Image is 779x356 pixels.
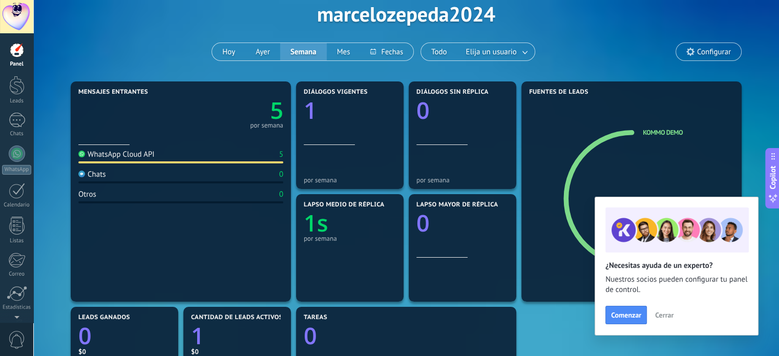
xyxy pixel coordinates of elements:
text: 5 [270,95,283,126]
div: Correo [2,271,32,278]
span: Diálogos sin réplica [416,89,489,96]
div: Panel [2,61,32,68]
text: 0 [416,95,430,126]
div: por semana [304,176,396,184]
span: Mensajes entrantes [78,89,148,96]
span: Comenzar [611,311,641,319]
span: Configurar [697,48,731,56]
text: 0 [304,320,317,351]
span: Cantidad de leads activos [191,314,283,321]
a: 0 [304,320,509,351]
text: 0 [416,207,430,239]
img: Chats [78,171,85,177]
text: 1 [304,95,317,126]
span: Elija un usuario [464,45,519,59]
span: Copilot [768,165,778,189]
div: 0 [279,170,283,179]
a: Kommo Demo [643,128,683,137]
button: Elija un usuario [457,43,535,60]
div: por semana [304,235,396,242]
button: Todo [421,43,457,60]
div: WhatsApp [2,165,31,175]
div: 0 [279,190,283,199]
div: 5 [279,150,283,159]
span: Diálogos vigentes [304,89,368,96]
text: 1s [304,207,328,239]
div: Chats [78,170,106,179]
div: $0 [191,347,283,356]
div: Chats [2,131,32,137]
div: Calendario [2,202,32,208]
span: Leads ganados [78,314,130,321]
button: Comenzar [605,306,647,324]
button: Cerrar [650,307,678,323]
button: Ayer [245,43,280,60]
button: Hoy [212,43,245,60]
span: Lapso medio de réplica [304,201,385,208]
div: WhatsApp Cloud API [78,150,155,159]
a: 1 [191,320,283,351]
h2: ¿Necesitas ayuda de un experto? [605,261,748,270]
img: WhatsApp Cloud API [78,151,85,157]
span: Nuestros socios pueden configurar tu panel de control. [605,275,748,295]
text: 1 [191,320,204,351]
a: 0 [78,320,171,351]
div: por semana [250,123,283,128]
div: por semana [416,176,509,184]
button: Semana [280,43,327,60]
div: Listas [2,238,32,244]
div: Estadísticas [2,304,32,311]
span: Cerrar [655,311,673,319]
button: Fechas [360,43,413,60]
span: Fuentes de leads [529,89,588,96]
div: $0 [78,347,171,356]
div: Otros [78,190,96,199]
text: 0 [78,320,92,351]
button: Mes [327,43,361,60]
div: Leads [2,98,32,104]
span: Tareas [304,314,327,321]
span: Lapso mayor de réplica [416,201,498,208]
a: 5 [181,95,283,126]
